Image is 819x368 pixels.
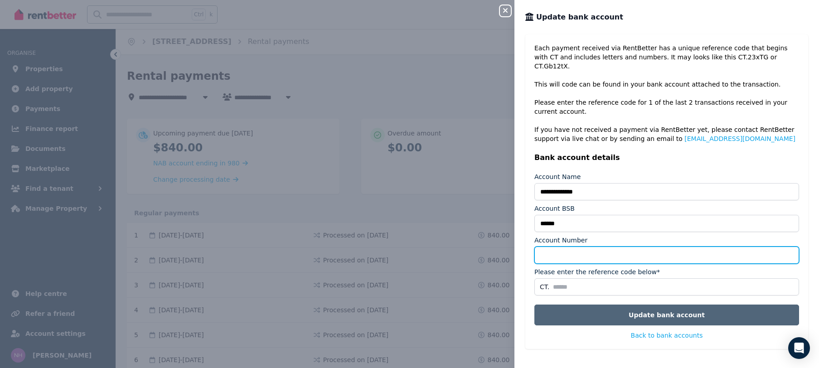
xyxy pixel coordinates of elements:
[534,267,660,276] label: Please enter the reference code below*
[534,305,799,325] button: Update bank account
[788,337,810,359] div: Open Intercom Messenger
[684,135,795,142] a: [EMAIL_ADDRESS][DOMAIN_NAME]
[534,152,799,163] p: Bank account details
[534,236,587,245] label: Account Number
[534,172,581,181] label: Account Name
[534,204,575,213] label: Account BSB
[534,44,799,143] p: Each payment received via RentBetter has a unique reference code that begins with CT and includes...
[536,12,623,23] span: Update bank account
[631,331,703,340] button: Back to bank accounts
